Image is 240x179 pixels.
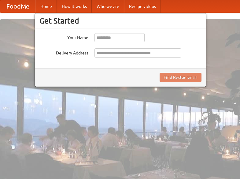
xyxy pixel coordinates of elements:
[39,33,88,41] label: Your Name
[35,0,57,13] a: Home
[92,0,124,13] a: Who we are
[39,16,201,25] h3: Get Started
[160,73,201,82] button: Find Restaurants!
[124,0,161,13] a: Recipe videos
[57,0,92,13] a: How it works
[0,0,35,13] a: FoodMe
[39,48,88,56] label: Delivery Address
